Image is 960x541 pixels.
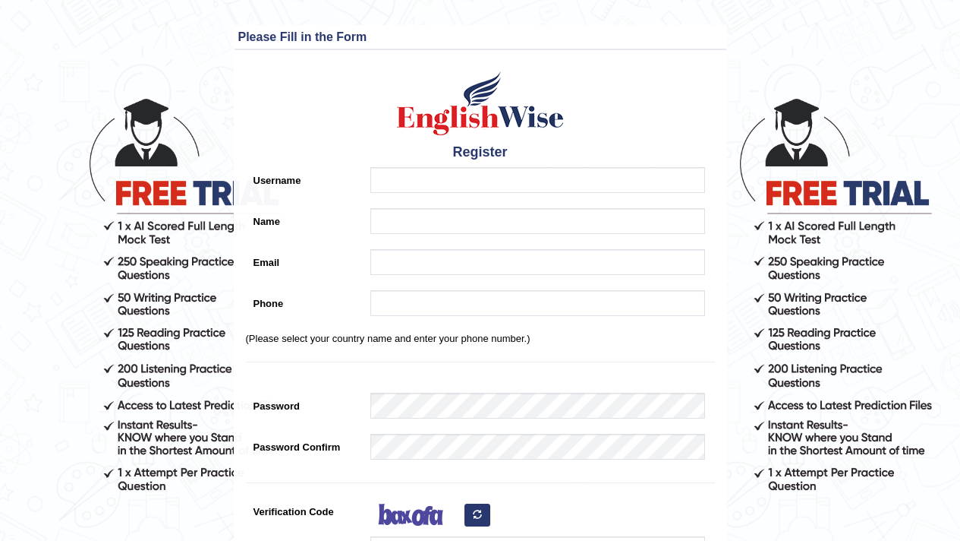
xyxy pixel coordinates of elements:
label: Password [246,393,364,413]
h3: Please Fill in the Form [238,30,722,44]
img: Logo of English Wise create a new account for intelligent practice with AI [394,69,567,138]
label: Phone [246,290,364,311]
label: Password Confirm [246,434,364,454]
p: (Please select your country name and enter your phone number.) [246,331,715,346]
label: Name [246,208,364,229]
label: Verification Code [246,498,364,519]
label: Username [246,167,364,188]
label: Email [246,249,364,270]
h4: Register [246,145,715,160]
